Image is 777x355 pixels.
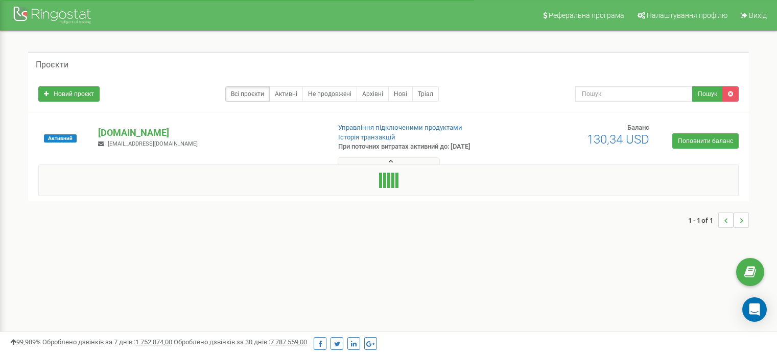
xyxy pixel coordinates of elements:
a: Історія транзакцій [338,133,395,141]
u: 1 752 874,00 [135,338,172,346]
span: Налаштування профілю [647,11,727,19]
span: Вихід [749,11,767,19]
span: 130,34 USD [587,132,649,147]
span: Оброблено дзвінків за 7 днів : [42,338,172,346]
span: [EMAIL_ADDRESS][DOMAIN_NAME] [108,140,198,147]
span: Реферальна програма [549,11,624,19]
h5: Проєкти [36,60,68,69]
span: 99,989% [10,338,41,346]
span: Активний [44,134,77,143]
u: 7 787 559,00 [270,338,307,346]
span: Баланс [627,124,649,131]
button: Пошук [692,86,723,102]
span: 1 - 1 of 1 [688,212,718,228]
p: [DOMAIN_NAME] [98,126,321,139]
a: Архівні [357,86,389,102]
div: Open Intercom Messenger [742,297,767,322]
a: Поповнити баланс [672,133,739,149]
nav: ... [688,202,749,238]
a: Не продовжені [302,86,357,102]
a: Тріал [412,86,439,102]
p: При поточних витратах активний до: [DATE] [338,142,502,152]
a: Управління підключеними продуктами [338,124,462,131]
a: Всі проєкти [225,86,270,102]
a: Новий проєкт [38,86,100,102]
a: Нові [388,86,413,102]
a: Активні [269,86,303,102]
input: Пошук [575,86,693,102]
span: Оброблено дзвінків за 30 днів : [174,338,307,346]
